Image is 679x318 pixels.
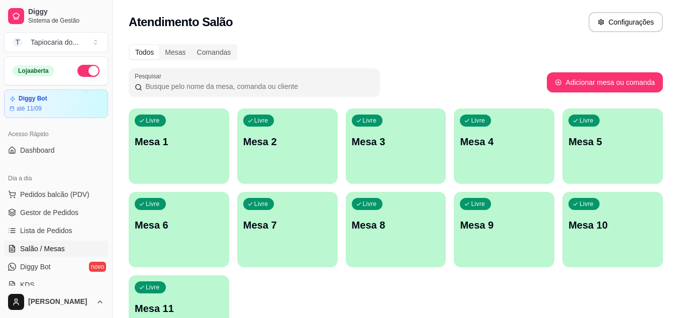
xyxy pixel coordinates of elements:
span: Salão / Mesas [20,244,65,254]
a: Gestor de Pedidos [4,204,108,221]
a: Diggy Botaté 11/09 [4,89,108,118]
button: LivreMesa 4 [454,109,554,184]
div: Mesas [159,45,191,59]
article: até 11/09 [17,104,42,113]
p: Livre [363,117,377,125]
p: Mesa 11 [135,301,223,315]
button: Configurações [589,12,663,32]
h2: Atendimento Salão [129,14,233,30]
span: Sistema de Gestão [28,17,104,25]
button: LivreMesa 8 [346,192,446,267]
button: Select a team [4,32,108,52]
a: KDS [4,277,108,293]
p: Mesa 2 [243,135,332,149]
span: Pedidos balcão (PDV) [20,189,89,199]
a: Dashboard [4,142,108,158]
a: Lista de Pedidos [4,223,108,239]
p: Mesa 10 [568,218,657,232]
p: Mesa 7 [243,218,332,232]
p: Livre [471,200,485,208]
button: LivreMesa 1 [129,109,229,184]
button: LivreMesa 9 [454,192,554,267]
span: Diggy Bot [20,262,51,272]
button: Pedidos balcão (PDV) [4,186,108,202]
label: Pesquisar [135,72,165,80]
button: LivreMesa 2 [237,109,338,184]
p: Livre [579,117,594,125]
p: Mesa 3 [352,135,440,149]
p: Mesa 9 [460,218,548,232]
input: Pesquisar [142,81,374,91]
span: [PERSON_NAME] [28,297,92,306]
p: Mesa 6 [135,218,223,232]
span: Lista de Pedidos [20,226,72,236]
a: Salão / Mesas [4,241,108,257]
p: Mesa 8 [352,218,440,232]
p: Mesa 1 [135,135,223,149]
p: Mesa 4 [460,135,548,149]
p: Livre [579,200,594,208]
p: Livre [254,200,268,208]
p: Livre [363,200,377,208]
button: LivreMesa 10 [562,192,663,267]
span: T [13,37,23,47]
div: Comandas [191,45,237,59]
button: LivreMesa 5 [562,109,663,184]
button: Adicionar mesa ou comanda [547,72,663,92]
a: Diggy Botnovo [4,259,108,275]
button: LivreMesa 6 [129,192,229,267]
div: Acesso Rápido [4,126,108,142]
a: DiggySistema de Gestão [4,4,108,28]
p: Livre [146,117,160,125]
span: Diggy [28,8,104,17]
span: Gestor de Pedidos [20,207,78,218]
span: Dashboard [20,145,55,155]
div: Todos [130,45,159,59]
button: LivreMesa 3 [346,109,446,184]
button: Alterar Status [77,65,100,77]
article: Diggy Bot [19,95,47,102]
p: Mesa 5 [568,135,657,149]
span: KDS [20,280,35,290]
p: Livre [146,283,160,291]
div: Loja aberta [13,65,54,76]
div: Tapiocaria do ... [31,37,78,47]
p: Livre [254,117,268,125]
button: [PERSON_NAME] [4,290,108,314]
button: LivreMesa 7 [237,192,338,267]
div: Dia a dia [4,170,108,186]
p: Livre [471,117,485,125]
p: Livre [146,200,160,208]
